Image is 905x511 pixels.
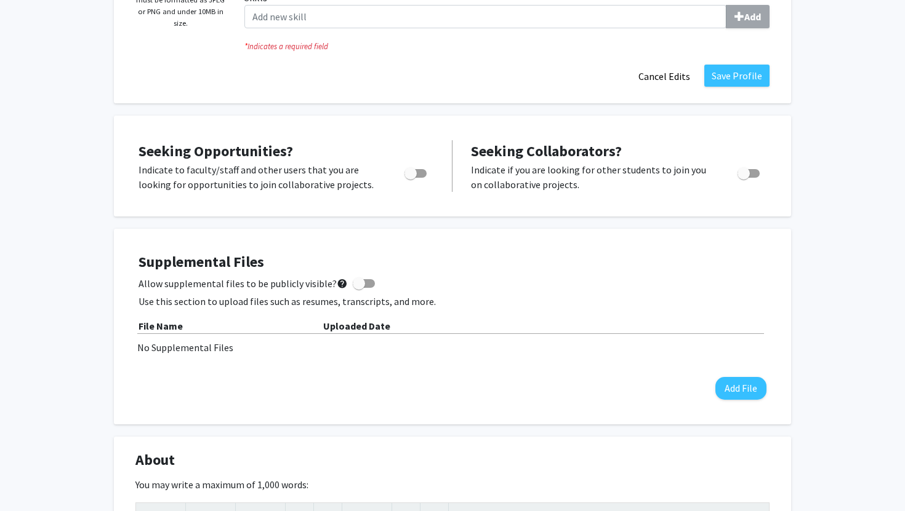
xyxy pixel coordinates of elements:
mat-icon: help [337,276,348,291]
p: Indicate if you are looking for other students to join you on collaborative projects. [471,162,714,192]
h4: Supplemental Files [139,253,766,271]
button: Cancel Edits [630,65,698,88]
div: Toggle [733,162,766,181]
button: Save Profile [704,65,770,87]
span: Seeking Collaborators? [471,141,622,160]
button: Skills [726,5,770,28]
span: Seeking Opportunities? [139,141,293,160]
div: Toggle [400,162,433,181]
iframe: Chat [9,456,52,502]
b: File Name [139,320,183,332]
p: Indicate to faculty/staff and other users that you are looking for opportunities to join collabor... [139,162,381,192]
label: You may write a maximum of 1,000 words: [135,477,308,492]
b: Add [744,10,761,23]
b: Uploaded Date [323,320,390,332]
div: No Supplemental Files [137,340,768,355]
i: Indicates a required field [244,41,770,52]
span: About [135,449,175,471]
button: Add File [715,377,766,400]
p: Use this section to upload files such as resumes, transcripts, and more. [139,294,766,309]
span: Allow supplemental files to be publicly visible? [139,276,348,291]
input: SkillsAdd [244,5,726,28]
